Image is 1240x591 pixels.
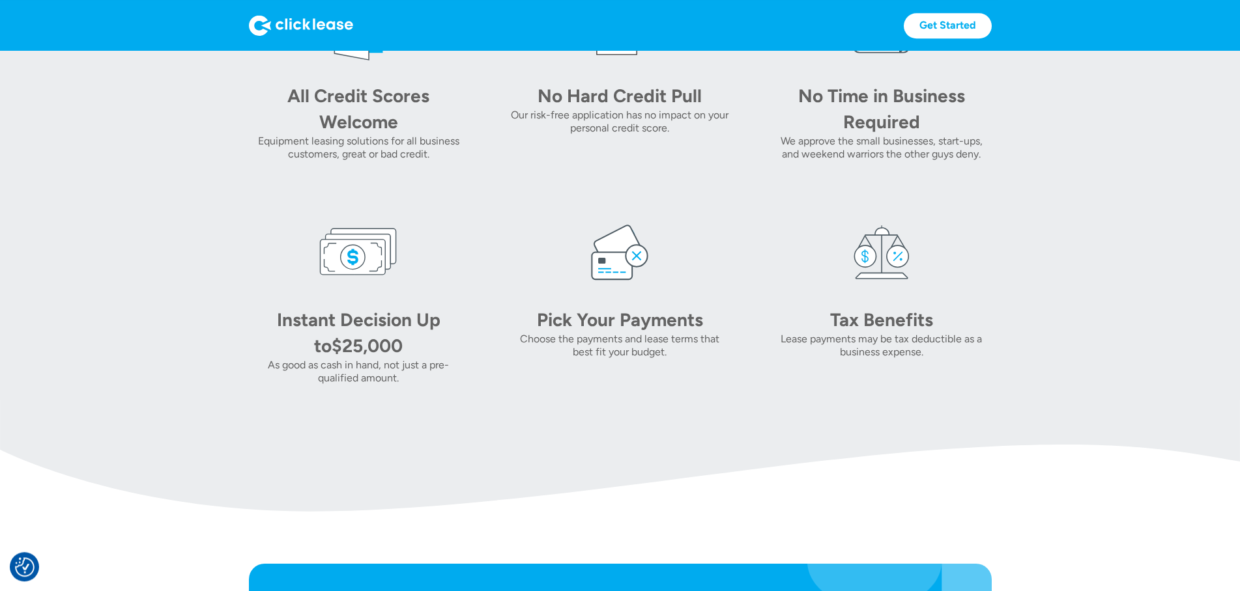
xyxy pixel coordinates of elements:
a: Get Started [904,13,992,38]
img: money icon [319,213,397,291]
button: Consent Preferences [15,557,35,577]
div: All Credit Scores Welcome [267,83,450,135]
div: Lease payments may be tax deductible as a business expense. [771,333,991,359]
div: Instant Decision Up to [277,309,440,357]
div: No Time in Business Required [790,83,973,135]
div: Our risk-free application has no impact on your personal credit score. [510,109,730,135]
div: No Hard Credit Pull [528,83,711,109]
div: As good as cash in hand, not just a pre-qualified amount. [249,359,469,385]
img: tax icon [843,213,921,291]
div: Tax Benefits [790,307,973,333]
div: We approve the small businesses, start-ups, and weekend warriors the other guys deny. [771,135,991,161]
div: Pick Your Payments [528,307,711,333]
div: Choose the payments and lease terms that best fit your budget. [510,333,730,359]
div: Equipment leasing solutions for all business customers, great or bad credit. [249,135,469,161]
div: $25,000 [332,335,403,357]
img: Revisit consent button [15,557,35,577]
img: Logo [249,15,353,36]
img: card icon [581,213,659,291]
